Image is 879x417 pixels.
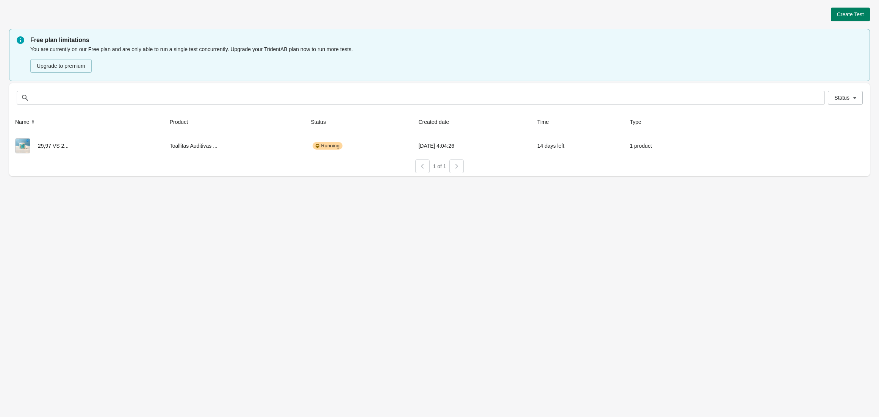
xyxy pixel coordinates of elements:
[630,138,698,153] div: 1 product
[534,115,560,129] button: Time
[12,115,40,129] button: Name
[313,142,342,150] div: Running
[837,11,864,17] span: Create Test
[167,115,199,129] button: Product
[537,138,618,153] div: 14 days left
[415,115,460,129] button: Created date
[15,138,158,153] div: 29,97 VS 2...
[433,163,446,169] span: 1 of 1
[30,36,862,45] p: Free plan limitations
[834,95,849,101] span: Status
[308,115,336,129] button: Status
[170,138,299,153] div: Toallitas Auditivas ...
[828,91,863,105] button: Status
[627,115,652,129] button: Type
[30,59,92,73] button: Upgrade to premium
[418,138,525,153] div: [DATE] 4:04:26
[30,45,862,73] div: You are currently on our Free plan and are only able to run a single test concurrently. Upgrade y...
[831,8,870,21] button: Create Test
